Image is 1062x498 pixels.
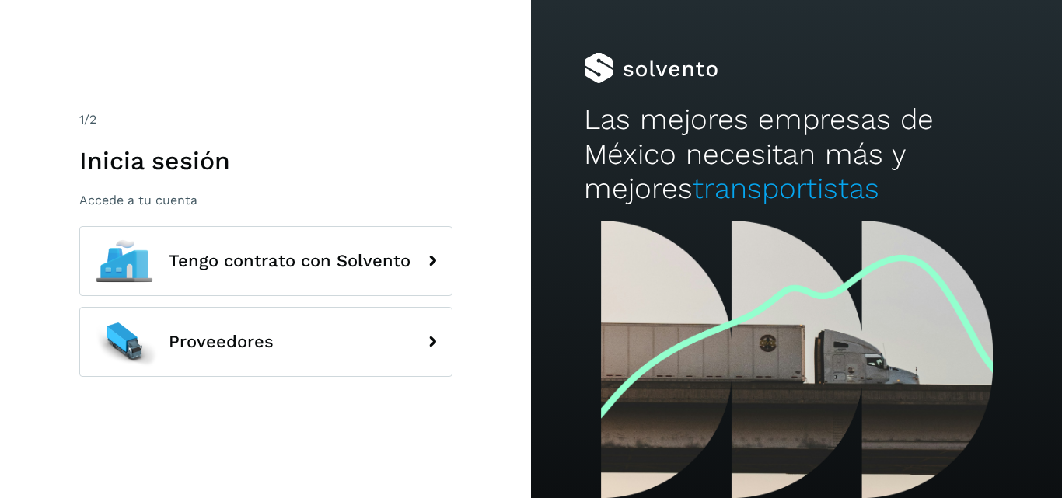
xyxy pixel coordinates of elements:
[584,103,1008,206] h2: Las mejores empresas de México necesitan más y mejores
[79,110,452,129] div: /2
[169,252,410,270] span: Tengo contrato con Solvento
[79,226,452,296] button: Tengo contrato con Solvento
[79,193,452,207] p: Accede a tu cuenta
[79,307,452,377] button: Proveedores
[79,112,84,127] span: 1
[79,146,452,176] h1: Inicia sesión
[693,172,879,205] span: transportistas
[169,333,274,351] span: Proveedores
